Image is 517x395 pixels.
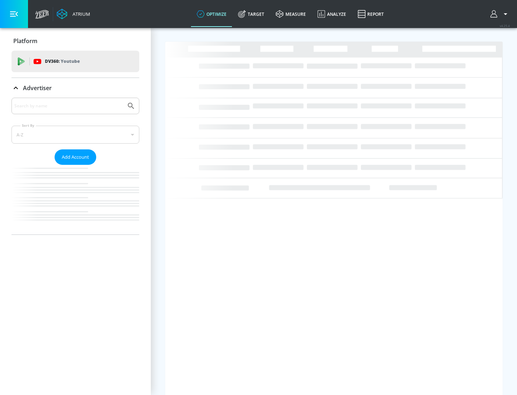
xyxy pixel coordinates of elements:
a: measure [270,1,312,27]
p: DV360: [45,57,80,65]
p: Youtube [61,57,80,65]
button: Add Account [55,149,96,165]
a: Report [352,1,390,27]
a: Target [232,1,270,27]
p: Platform [13,37,37,45]
div: Atrium [70,11,90,17]
div: Platform [11,31,139,51]
div: Advertiser [11,78,139,98]
label: Sort By [20,123,36,128]
a: Analyze [312,1,352,27]
a: Atrium [57,9,90,19]
input: Search by name [14,101,123,111]
a: optimize [191,1,232,27]
div: A-Z [11,126,139,144]
p: Advertiser [23,84,52,92]
div: DV360: Youtube [11,51,139,72]
span: Add Account [62,153,89,161]
span: v 4.25.4 [500,24,510,28]
nav: list of Advertiser [11,165,139,234]
div: Advertiser [11,98,139,234]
